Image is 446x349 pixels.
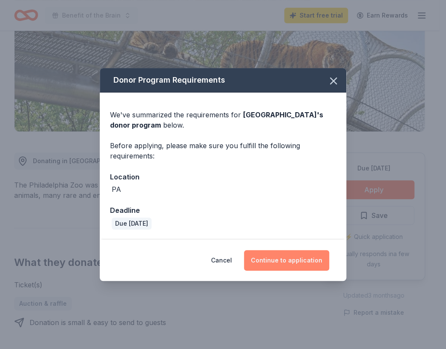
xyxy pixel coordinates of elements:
div: Donor Program Requirements [100,68,346,92]
div: PA [112,184,121,194]
div: Deadline [110,205,336,216]
button: Continue to application [244,250,329,271]
div: We've summarized the requirements for below. [110,110,336,130]
div: Location [110,171,336,182]
button: Cancel [211,250,232,271]
div: Due [DATE] [112,218,152,230]
div: Before applying, please make sure you fulfill the following requirements: [110,140,336,161]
